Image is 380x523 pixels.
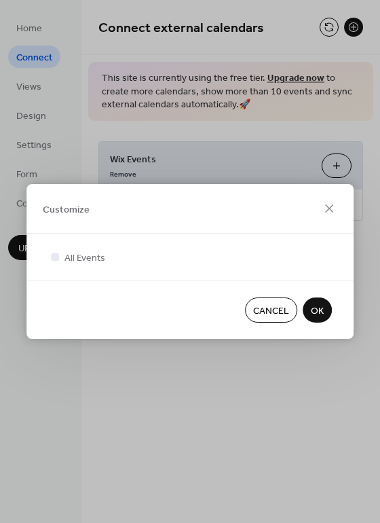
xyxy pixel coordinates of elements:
[43,202,90,217] span: Customize
[245,297,297,323] button: Cancel
[253,304,289,319] span: Cancel
[64,251,105,266] span: All Events
[311,304,324,319] span: OK
[303,297,332,323] button: OK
